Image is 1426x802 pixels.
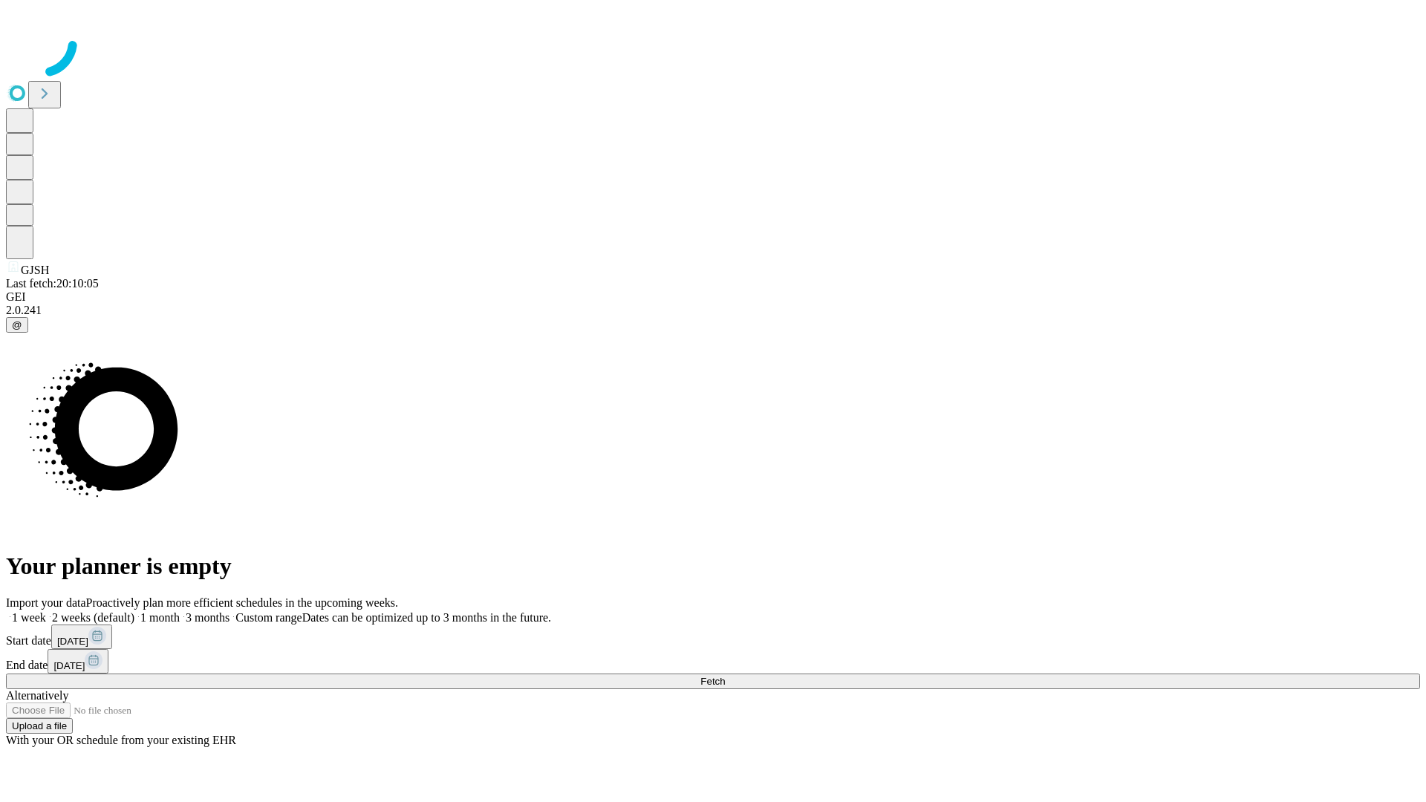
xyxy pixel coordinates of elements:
[700,676,725,687] span: Fetch
[6,734,236,746] span: With your OR schedule from your existing EHR
[21,264,49,276] span: GJSH
[48,649,108,674] button: [DATE]
[6,689,68,702] span: Alternatively
[6,277,99,290] span: Last fetch: 20:10:05
[186,611,229,624] span: 3 months
[6,304,1420,317] div: 2.0.241
[6,674,1420,689] button: Fetch
[302,611,551,624] span: Dates can be optimized up to 3 months in the future.
[51,625,112,649] button: [DATE]
[6,625,1420,649] div: Start date
[53,660,85,671] span: [DATE]
[52,611,134,624] span: 2 weeks (default)
[86,596,398,609] span: Proactively plan more efficient schedules in the upcoming weeks.
[6,649,1420,674] div: End date
[6,317,28,333] button: @
[6,718,73,734] button: Upload a file
[140,611,180,624] span: 1 month
[12,611,46,624] span: 1 week
[6,596,86,609] span: Import your data
[57,636,88,647] span: [DATE]
[6,290,1420,304] div: GEI
[6,552,1420,580] h1: Your planner is empty
[235,611,302,624] span: Custom range
[12,319,22,330] span: @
